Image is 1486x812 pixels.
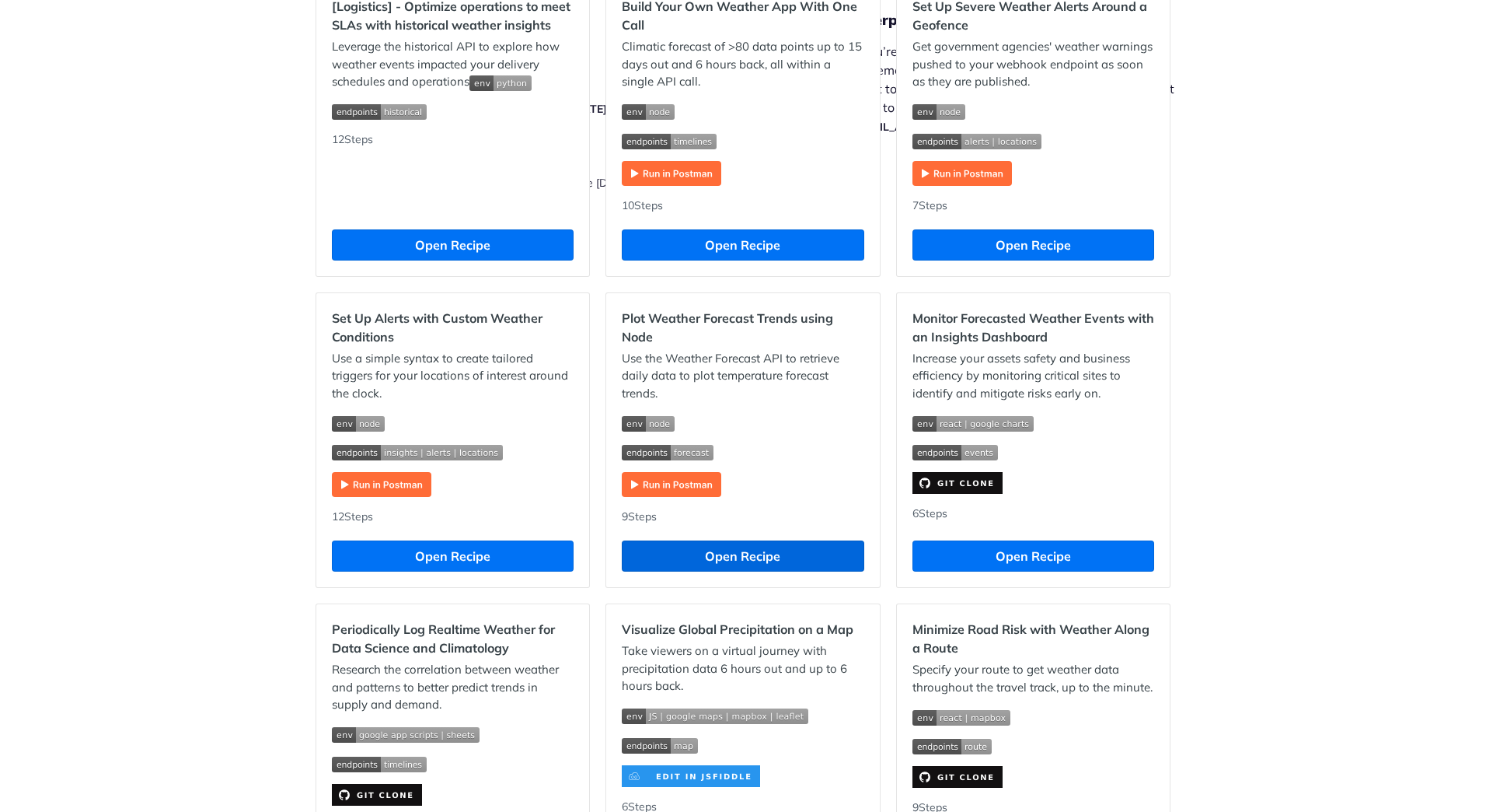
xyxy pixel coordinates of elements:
img: env [912,104,965,120]
button: Open Recipe [332,541,574,572]
span: Expand image [622,103,863,121]
h2: Plot Weather Forecast Trends using Node [622,309,863,346]
div: 12 Steps [332,131,574,214]
p: Research the correlation between weather and patterns to better predict trends in supply and demand. [332,661,574,714]
span: Expand image [332,726,574,744]
img: env [469,75,532,91]
a: Expand image [332,786,422,801]
p: Specify your route to get weather data throughout the travel track, up to the minute. [912,661,1154,696]
button: Open Recipe [912,229,1154,261]
a: Expand image [912,165,1012,180]
img: endpoint [622,445,713,460]
img: endpoint [622,134,717,149]
img: endpoint [912,739,992,754]
h2: Periodically Log Realtime Weather for Data Science and Climatology [332,620,574,657]
div: 6 Steps [912,506,1154,525]
div: 10 Steps [622,198,863,214]
span: Expand image [332,103,574,121]
span: Expand image [622,443,863,461]
img: endpoint [332,445,503,460]
span: Expand image [912,103,1154,121]
img: clone [912,766,1003,788]
img: endpoint [332,757,427,772]
img: clone [332,784,422,806]
a: Expand image [622,165,721,180]
p: Use a simple syntax to create tailored triggers for your locations of interest around the clock. [332,350,574,403]
a: Expand image [622,476,721,491]
span: Expand image [912,737,1154,755]
span: Expand image [622,414,863,432]
div: 9 Steps [622,509,863,525]
p: Take viewers on a virtual journey with precipitation data 6 hours out and up to 6 hours back. [622,642,863,695]
span: Expand image [912,414,1154,432]
img: Run in Postman [622,161,721,186]
p: Leverage the historical API to explore how weather events impacted your delivery schedules and op... [332,38,574,91]
span: Expand image [622,131,863,149]
span: Expand image [912,708,1154,726]
span: Expand image [332,414,574,432]
p: Use the Weather Forecast API to retrieve daily data to plot temperature forecast trends. [622,350,863,403]
img: endpoint [912,445,998,460]
h2: Visualize Global Precipitation on a Map [622,620,863,639]
span: Expand image [622,736,863,754]
span: Expand image [912,131,1154,149]
a: Expand image [332,476,431,491]
h2: Minimize Road Risk with Weather Along a Route [912,620,1154,657]
p: Climatic forecast of >80 data points up to 15 days out and 6 hours back, all within a single API ... [622,38,863,91]
p: Increase your assets safety and business efficiency by monitoring critical sites to identify and ... [912,350,1154,403]
span: Expand image [469,74,532,89]
p: Get government agencies' weather warnings pushed to your webhook endpoint as soon as they are pub... [912,38,1154,91]
img: Run in Postman [332,472,431,497]
a: Expand image [622,768,760,782]
img: Run in Postman [622,472,721,497]
a: Expand image [912,768,1003,783]
img: env [332,416,385,432]
img: endpoint [332,104,427,120]
span: Expand image [332,443,574,461]
span: Expand image [622,707,863,725]
span: Expand image [912,443,1154,461]
h2: Set Up Alerts with Custom Weather Conditions [332,309,574,346]
button: Open Recipe [622,541,863,572]
img: env [622,709,808,724]
img: endpoint [622,738,698,754]
h2: Monitor Forecasted Weather Events with an Insights Dashboard [912,309,1154,346]
button: Open Recipe [332,229,574,261]
button: Open Recipe [622,229,863,261]
img: endpoint [912,134,1041,149]
img: Run in Postman [912,161,1012,186]
img: clone [912,472,1003,494]
span: Expand image [332,754,574,772]
img: env [622,416,675,432]
img: env [912,710,1010,726]
a: Expand image [912,474,1003,489]
img: clone [622,765,760,787]
div: 7 Steps [912,198,1154,214]
img: env [622,104,675,120]
button: Open Recipe [912,541,1154,572]
div: 12 Steps [332,509,574,525]
img: env [912,416,1034,432]
img: env [332,727,480,743]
